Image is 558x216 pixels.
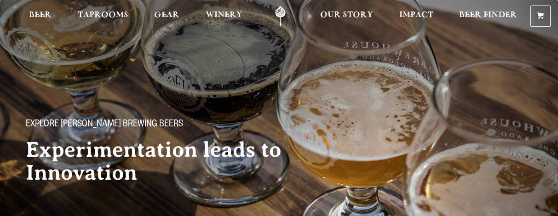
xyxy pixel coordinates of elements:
[154,11,179,19] span: Gear
[200,6,248,27] a: Winery
[29,11,52,19] span: Beer
[263,6,298,27] a: Odell Home
[26,138,313,184] h2: Experimentation leads to Innovation
[314,6,379,27] a: Our Story
[148,6,185,27] a: Gear
[26,119,183,131] span: Explore [PERSON_NAME] Brewing Beers
[459,11,517,19] span: Beer Finder
[78,11,128,19] span: Taprooms
[72,6,134,27] a: Taprooms
[393,6,439,27] a: Impact
[399,11,433,19] span: Impact
[453,6,523,27] a: Beer Finder
[206,11,242,19] span: Winery
[320,11,373,19] span: Our Story
[23,6,58,27] a: Beer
